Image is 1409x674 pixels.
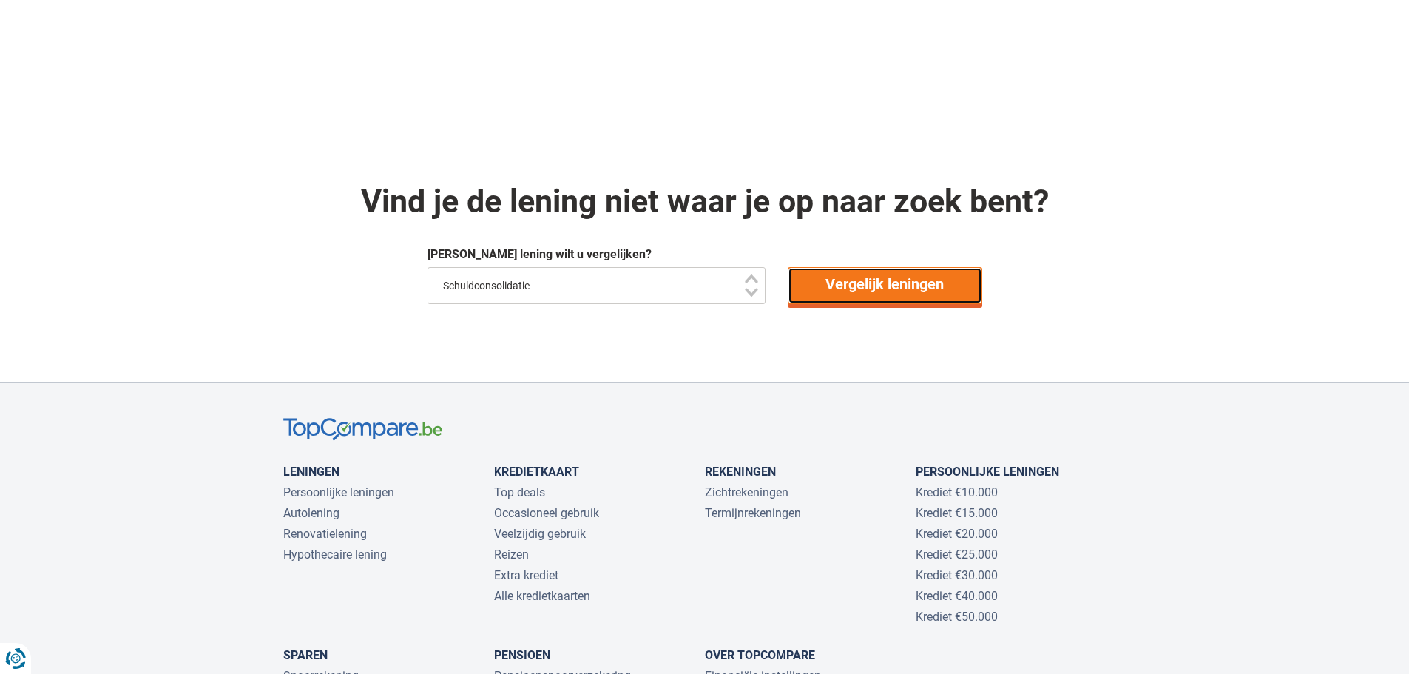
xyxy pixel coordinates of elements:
a: Krediet €30.000 [916,568,998,582]
a: Termijnrekeningen [705,506,801,520]
a: Krediet €20.000 [916,527,998,541]
a: Sparen [283,648,328,662]
div: Vind je de lening niet waar je op naar zoek bent? [283,179,1126,224]
a: Rekeningen [705,465,776,479]
a: Krediet €10.000 [916,485,998,499]
a: Leningen [283,465,339,479]
a: Krediet €15.000 [916,506,998,520]
a: Extra krediet [494,568,558,582]
a: Hypothecaire lening [283,547,387,562]
img: TopCompare [283,418,442,441]
a: Krediet €40.000 [916,589,998,603]
a: Kredietkaart [494,465,579,479]
a: Vergelijk leningen [788,267,982,304]
a: Veelzijdig gebruik [494,527,586,541]
a: Persoonlijke leningen [283,485,394,499]
a: Occasioneel gebruik [494,506,599,520]
a: Krediet €50.000 [916,610,998,624]
a: Zichtrekeningen [705,485,788,499]
a: Renovatielening [283,527,367,541]
a: Krediet €25.000 [916,547,998,562]
a: Autolening [283,506,339,520]
div: [PERSON_NAME] lening wilt u vergelijken? [428,246,982,263]
a: Persoonlijke leningen [916,465,1059,479]
a: Pensioen [494,648,550,662]
a: Over TopCompare [705,648,815,662]
a: Alle kredietkaarten [494,589,590,603]
a: Reizen [494,547,529,562]
a: Top deals [494,485,545,499]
